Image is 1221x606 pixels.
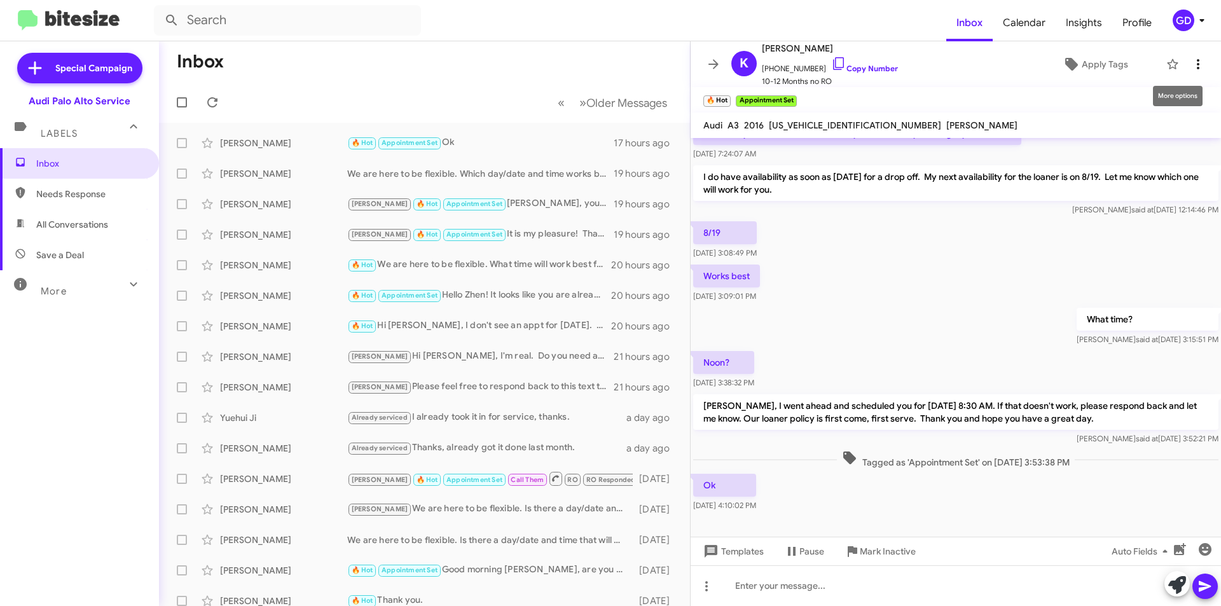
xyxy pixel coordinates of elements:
span: Special Campaign [55,62,132,74]
div: [PERSON_NAME] [220,350,347,363]
span: [DATE] 4:10:02 PM [693,500,756,510]
div: [PERSON_NAME] [220,167,347,180]
div: We are here to be flexible. Is there a day/date and time that will work best for you? [347,534,633,546]
div: [DATE] [633,534,680,546]
div: It is my pleasure! Thank you. [347,227,614,242]
div: a day ago [626,442,680,455]
span: Appointment Set [382,291,438,300]
button: GD [1162,10,1207,31]
div: a day ago [626,411,680,424]
span: K [740,53,748,74]
div: We are here to be flexible. What time will work best for you? [347,258,611,272]
span: Mark Inactive [860,540,916,563]
span: [DATE] 3:08:49 PM [693,248,757,258]
p: Noon? [693,351,754,374]
span: [PERSON_NAME] [352,200,408,208]
span: Already serviced [352,444,408,452]
span: Appointment Set [382,139,438,147]
span: [PERSON_NAME] [DATE] 12:14:46 PM [1072,205,1218,214]
div: [PERSON_NAME] [220,472,347,485]
span: Pause [799,540,824,563]
span: Inbox [36,157,144,170]
span: 🔥 Hot [352,139,373,147]
span: 🔥 Hot [352,291,373,300]
nav: Page navigation example [551,90,675,116]
span: [PERSON_NAME] [352,476,408,484]
span: [DATE] 3:09:01 PM [693,291,756,301]
div: [PERSON_NAME] [220,137,347,149]
span: A3 [728,120,739,131]
span: 🔥 Hot [352,596,373,605]
button: Previous [550,90,572,116]
span: Audi [703,120,722,131]
div: 20 hours ago [611,259,680,272]
div: Hi [PERSON_NAME], I'm real. Do you need assistance in scheduling an appt for a service? [347,349,614,364]
span: RO Responded [586,476,635,484]
span: « [558,95,565,111]
span: RO [567,476,577,484]
a: Calendar [993,4,1056,41]
div: 19 hours ago [614,228,680,241]
span: Templates [701,540,764,563]
div: [DATE] [633,503,680,516]
div: Good morning [PERSON_NAME], are you still interested in getting scheduled for a service? [347,563,633,577]
small: Appointment Set [736,95,796,107]
div: Audi Palo Alto Service [29,95,130,107]
div: [PERSON_NAME] [220,381,347,394]
button: Next [572,90,675,116]
p: 8/19 [693,221,757,244]
div: [PERSON_NAME], you are all set for [DATE] 11 AM. We will see you then and hope you have a wonderf... [347,196,614,211]
div: 21 hours ago [614,350,680,363]
span: Appointment Set [446,476,502,484]
input: Search [154,5,421,36]
p: What time? [1077,308,1218,331]
div: [DATE] [633,564,680,577]
div: We are here to be flexible. Which day/date and time works best for you? [347,167,614,180]
span: [PERSON_NAME] [352,230,408,238]
span: Inbox [946,4,993,41]
span: Appointment Set [382,566,438,574]
span: Tagged as 'Appointment Set' on [DATE] 3:53:38 PM [837,450,1075,469]
span: Call Them [511,476,544,484]
span: said at [1131,205,1154,214]
a: Insights [1056,4,1112,41]
h1: Inbox [177,52,224,72]
div: Thanks, already got it done last month. [347,441,626,455]
span: [PERSON_NAME] [762,41,898,56]
span: Labels [41,128,78,139]
div: 21 hours ago [614,381,680,394]
div: 20 hours ago [611,289,680,302]
div: Inbound Call [347,471,633,486]
button: Auto Fields [1101,540,1183,563]
span: » [579,95,586,111]
span: 🔥 Hot [352,566,373,574]
div: [PERSON_NAME] [220,534,347,546]
div: GD [1173,10,1194,31]
span: [US_VEHICLE_IDENTIFICATION_NUMBER] [769,120,941,131]
div: [PERSON_NAME] [220,259,347,272]
div: More options [1153,86,1203,106]
span: Needs Response [36,188,144,200]
span: 🔥 Hot [417,200,438,208]
span: [PHONE_NUMBER] [762,56,898,75]
div: 17 hours ago [614,137,680,149]
p: I do have availability as soon as [DATE] for a drop off. My next availability for the loaner is o... [693,165,1218,201]
span: [PERSON_NAME] [352,383,408,391]
span: Older Messages [586,96,667,110]
div: I already took it in for service, thanks. [347,410,626,425]
div: [PERSON_NAME] [220,503,347,516]
div: [DATE] [633,472,680,485]
a: Profile [1112,4,1162,41]
button: Apply Tags [1030,53,1160,76]
p: [PERSON_NAME], I went ahead and scheduled you for [DATE] 8:30 AM. If that doesn't work, please re... [693,394,1218,430]
div: [PERSON_NAME] [220,442,347,455]
span: said at [1136,334,1158,344]
div: 19 hours ago [614,167,680,180]
span: [PERSON_NAME] [946,120,1018,131]
a: Copy Number [831,64,898,73]
span: 🔥 Hot [352,322,373,330]
span: [DATE] 3:38:32 PM [693,378,754,387]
